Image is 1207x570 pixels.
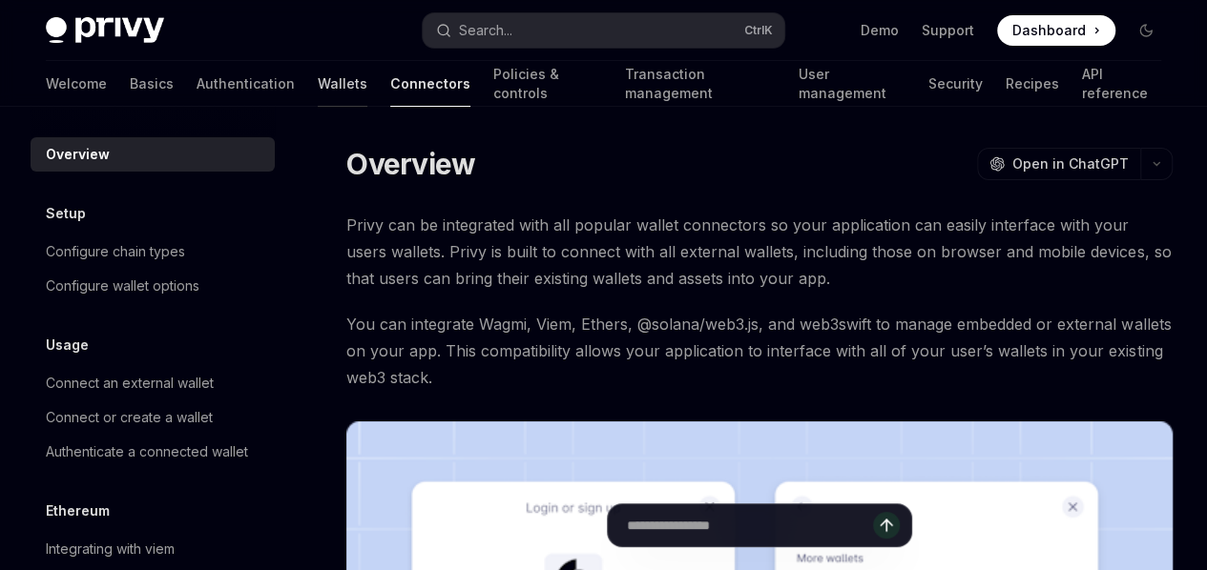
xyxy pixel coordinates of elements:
span: Privy can be integrated with all popular wallet connectors so your application can easily interfa... [346,212,1173,292]
a: Recipes [1006,61,1059,107]
div: Connect an external wallet [46,372,214,395]
img: dark logo [46,17,164,44]
a: Demo [861,21,899,40]
button: Open in ChatGPT [977,148,1140,180]
a: Wallets [318,61,367,107]
a: Integrating with viem [31,532,275,566]
button: Toggle dark mode [1131,15,1161,46]
a: Authentication [197,61,295,107]
span: Dashboard [1012,21,1086,40]
a: Policies & controls [493,61,602,107]
div: Integrating with viem [46,538,175,560]
div: Connect or create a wallet [46,406,213,429]
h5: Ethereum [46,499,110,522]
a: Overview [31,137,275,172]
button: Search...CtrlK [423,13,784,48]
button: Send message [873,512,900,539]
h5: Usage [46,334,89,356]
a: Authenticate a connected wallet [31,435,275,469]
a: Welcome [46,61,107,107]
span: You can integrate Wagmi, Viem, Ethers, @solana/web3.js, and web3swift to manage embedded or exter... [346,311,1173,391]
a: Transaction management [625,61,776,107]
a: Security [928,61,983,107]
a: Basics [130,61,174,107]
h5: Setup [46,202,86,225]
div: Configure wallet options [46,275,199,297]
a: Connect an external wallet [31,366,275,400]
div: Configure chain types [46,240,185,263]
a: Connectors [390,61,470,107]
div: Overview [46,143,110,166]
input: Ask a question... [627,504,873,546]
a: Dashboard [997,15,1115,46]
div: Search... [459,19,512,42]
div: Authenticate a connected wallet [46,440,248,463]
span: Open in ChatGPT [1012,154,1129,173]
a: Configure wallet options [31,269,275,303]
a: Configure chain types [31,234,275,269]
a: User management [799,61,905,107]
a: Connect or create a wallet [31,400,275,435]
h1: Overview [346,147,475,181]
span: Ctrl K [744,23,773,38]
a: API reference [1082,61,1161,107]
a: Support [922,21,974,40]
